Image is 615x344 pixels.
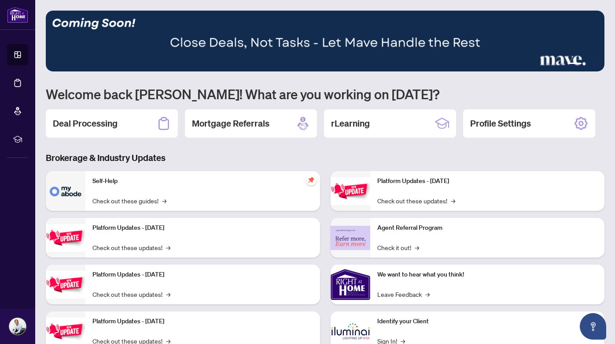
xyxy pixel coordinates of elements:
[331,226,370,250] img: Agent Referral Program
[46,86,604,102] h1: Welcome back [PERSON_NAME]! What are you working on [DATE]?
[192,117,269,130] h2: Mortgage Referrals
[377,223,598,233] p: Agent Referral Program
[377,317,598,326] p: Identify your Client
[46,171,85,211] img: Self-Help
[331,265,370,304] img: We want to hear what you think!
[377,196,455,206] a: Check out these updates!→
[92,196,166,206] a: Check out these guides!→
[470,117,531,130] h2: Profile Settings
[377,270,598,280] p: We want to hear what you think!
[451,196,455,206] span: →
[306,175,317,185] span: pushpin
[53,117,118,130] h2: Deal Processing
[92,176,313,186] p: Self-Help
[9,318,26,335] img: Profile Icon
[166,289,170,299] span: →
[92,270,313,280] p: Platform Updates - [DATE]
[92,317,313,326] p: Platform Updates - [DATE]
[580,313,606,340] button: Open asap
[7,7,28,23] img: logo
[46,11,604,71] img: Slide 3
[162,196,166,206] span: →
[546,63,550,66] button: 1
[377,176,598,186] p: Platform Updates - [DATE]
[377,243,419,252] a: Check it out!→
[592,63,596,66] button: 6
[553,63,557,66] button: 2
[46,271,85,299] img: Platform Updates - July 21, 2025
[46,152,604,164] h3: Brokerage & Industry Updates
[331,117,370,130] h2: rLearning
[567,63,582,66] button: 4
[415,243,419,252] span: →
[331,177,370,205] img: Platform Updates - June 23, 2025
[92,223,313,233] p: Platform Updates - [DATE]
[560,63,564,66] button: 3
[425,289,430,299] span: →
[166,243,170,252] span: →
[46,224,85,252] img: Platform Updates - September 16, 2025
[377,289,430,299] a: Leave Feedback→
[92,289,170,299] a: Check out these updates!→
[92,243,170,252] a: Check out these updates!→
[585,63,589,66] button: 5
